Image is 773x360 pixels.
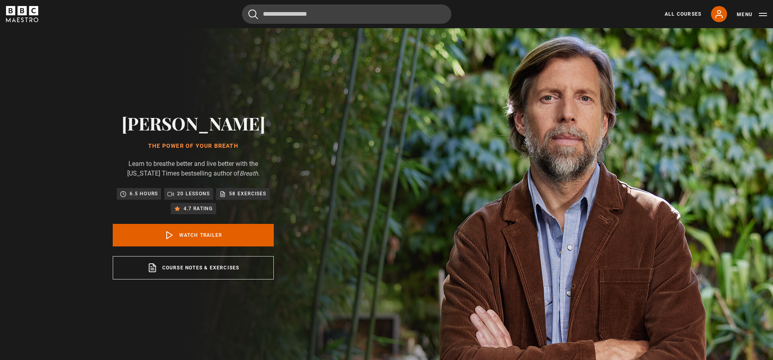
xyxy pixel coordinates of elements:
p: 6.5 hours [130,190,158,198]
p: 58 exercises [229,190,266,198]
i: Breath [240,170,258,177]
a: All Courses [665,10,701,18]
h2: [PERSON_NAME] [113,113,274,133]
button: Submit the search query [248,9,258,19]
a: Course notes & exercises [113,256,274,279]
svg: BBC Maestro [6,6,38,22]
p: 20 lessons [177,190,210,198]
input: Search [242,4,451,24]
p: 4.7 rating [184,205,213,213]
h1: The Power of Your Breath [113,143,274,149]
p: Learn to breathe better and live better with the [US_STATE] Times bestselling author of . [113,159,274,178]
button: Toggle navigation [737,10,767,19]
a: Watch Trailer [113,224,274,246]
